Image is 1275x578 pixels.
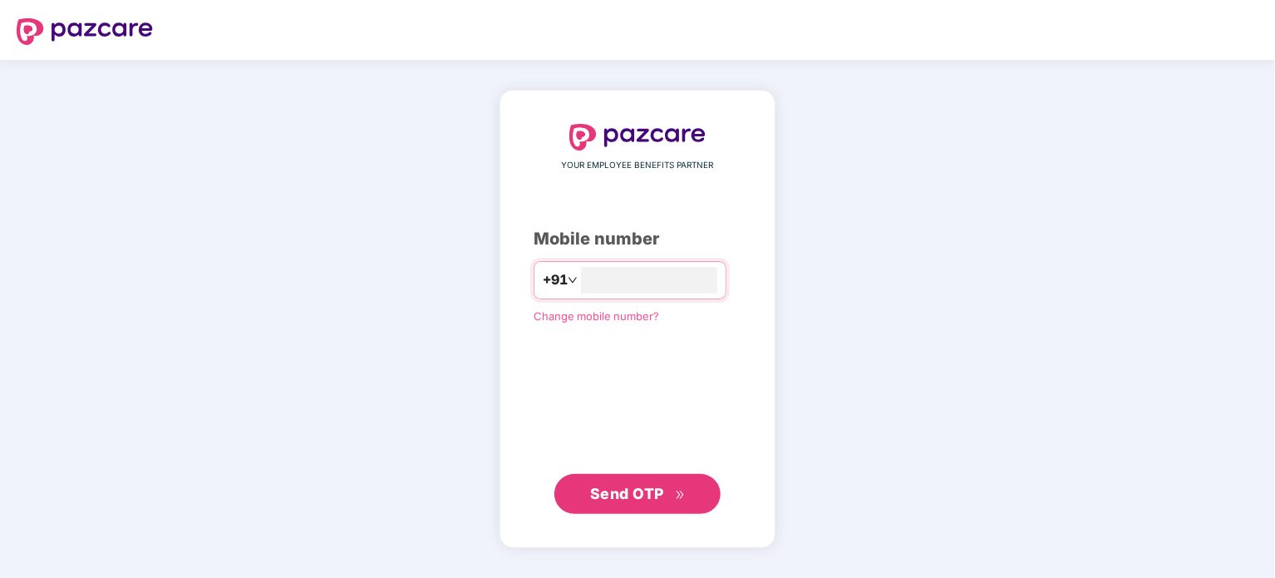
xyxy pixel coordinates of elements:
[17,18,153,45] img: logo
[543,269,568,290] span: +91
[568,275,578,285] span: down
[562,159,714,172] span: YOUR EMPLOYEE BENEFITS PARTNER
[554,474,721,514] button: Send OTPdouble-right
[534,309,659,323] a: Change mobile number?
[675,490,686,501] span: double-right
[569,124,706,151] img: logo
[534,226,741,252] div: Mobile number
[590,485,664,502] span: Send OTP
